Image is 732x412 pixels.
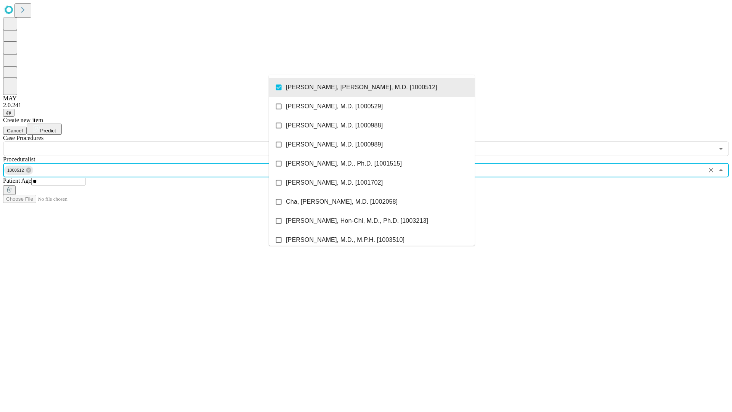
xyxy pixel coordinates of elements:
[716,143,726,154] button: Open
[286,235,405,245] span: [PERSON_NAME], M.D., M.P.H. [1003510]
[3,95,729,102] div: MAY
[286,216,428,225] span: [PERSON_NAME], Hon-Chi, M.D., Ph.D. [1003213]
[706,165,716,175] button: Clear
[286,121,383,130] span: [PERSON_NAME], M.D. [1000988]
[286,178,383,187] span: [PERSON_NAME], M.D. [1001702]
[3,127,27,135] button: Cancel
[3,156,35,163] span: Proceduralist
[3,177,31,184] span: Patient Age
[3,117,43,123] span: Create new item
[4,166,33,175] div: 1000512
[286,159,402,168] span: [PERSON_NAME], M.D., Ph.D. [1001515]
[3,135,43,141] span: Scheduled Procedure
[286,197,398,206] span: Cha, [PERSON_NAME], M.D. [1002058]
[6,110,11,116] span: @
[27,124,62,135] button: Predict
[286,83,437,92] span: [PERSON_NAME], [PERSON_NAME], M.D. [1000512]
[3,102,729,109] div: 2.0.241
[716,165,726,175] button: Close
[286,140,383,149] span: [PERSON_NAME], M.D. [1000989]
[40,128,56,134] span: Predict
[286,102,383,111] span: [PERSON_NAME], M.D. [1000529]
[3,109,14,117] button: @
[7,128,23,134] span: Cancel
[4,166,27,175] span: 1000512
